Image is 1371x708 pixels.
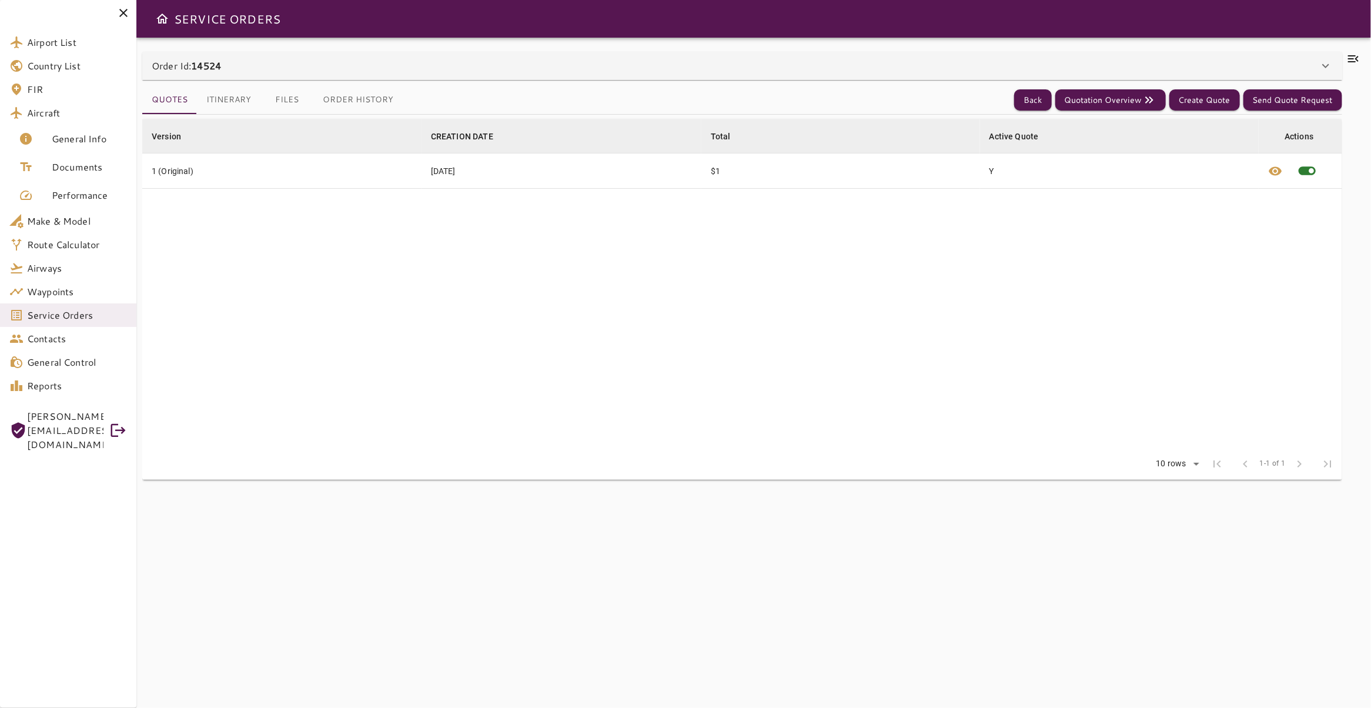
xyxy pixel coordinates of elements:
div: 10 rows [1149,455,1203,473]
span: Airways [27,261,127,275]
span: First Page [1203,450,1232,478]
div: Order Id:14524 [142,52,1342,80]
button: Quotes [142,86,197,114]
span: FIR [27,82,127,96]
button: Back [1014,89,1052,111]
span: [PERSON_NAME][EMAIL_ADDRESS][DOMAIN_NAME] [27,409,103,452]
div: 10 rows [1153,459,1189,469]
span: 1-1 of 1 [1260,458,1286,470]
div: Active Quote [989,129,1039,143]
button: Files [260,86,313,114]
span: Contacts [27,332,127,346]
span: Previous Page [1232,450,1260,478]
span: Next Page [1286,450,1314,478]
div: basic tabs example [142,86,403,114]
span: Make & Model [27,214,127,228]
span: visibility [1269,164,1283,178]
span: Documents [52,160,127,174]
div: Version [152,129,181,143]
p: Order Id: [152,59,221,73]
span: Last Page [1314,450,1342,478]
span: Service Orders [27,308,127,322]
span: Aircraft [27,106,127,120]
span: Reports [27,379,127,393]
div: Total [711,129,731,143]
span: This quote is already active [1290,153,1325,188]
button: Order History [313,86,403,114]
span: Total [711,129,746,143]
span: Route Calculator [27,238,127,252]
span: Airport List [27,35,127,49]
span: CREATION DATE [431,129,509,143]
button: View quote details [1262,153,1290,188]
button: Send Quote Request [1243,89,1342,111]
td: Y [980,153,1259,189]
span: Active Quote [989,129,1054,143]
span: General Info [52,132,127,146]
span: Waypoints [27,285,127,299]
span: Performance [52,188,127,202]
td: [DATE] [422,153,701,189]
button: Quotation Overview [1055,89,1166,111]
td: $1 [701,153,980,189]
span: Country List [27,59,127,73]
div: CREATION DATE [431,129,493,143]
h6: SERVICE ORDERS [174,9,280,28]
b: 14524 [191,59,221,72]
span: Version [152,129,196,143]
span: General Control [27,355,127,369]
button: Itinerary [197,86,260,114]
button: Create Quote [1169,89,1240,111]
td: 1 (Original) [142,153,422,189]
button: Open drawer [151,7,174,31]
